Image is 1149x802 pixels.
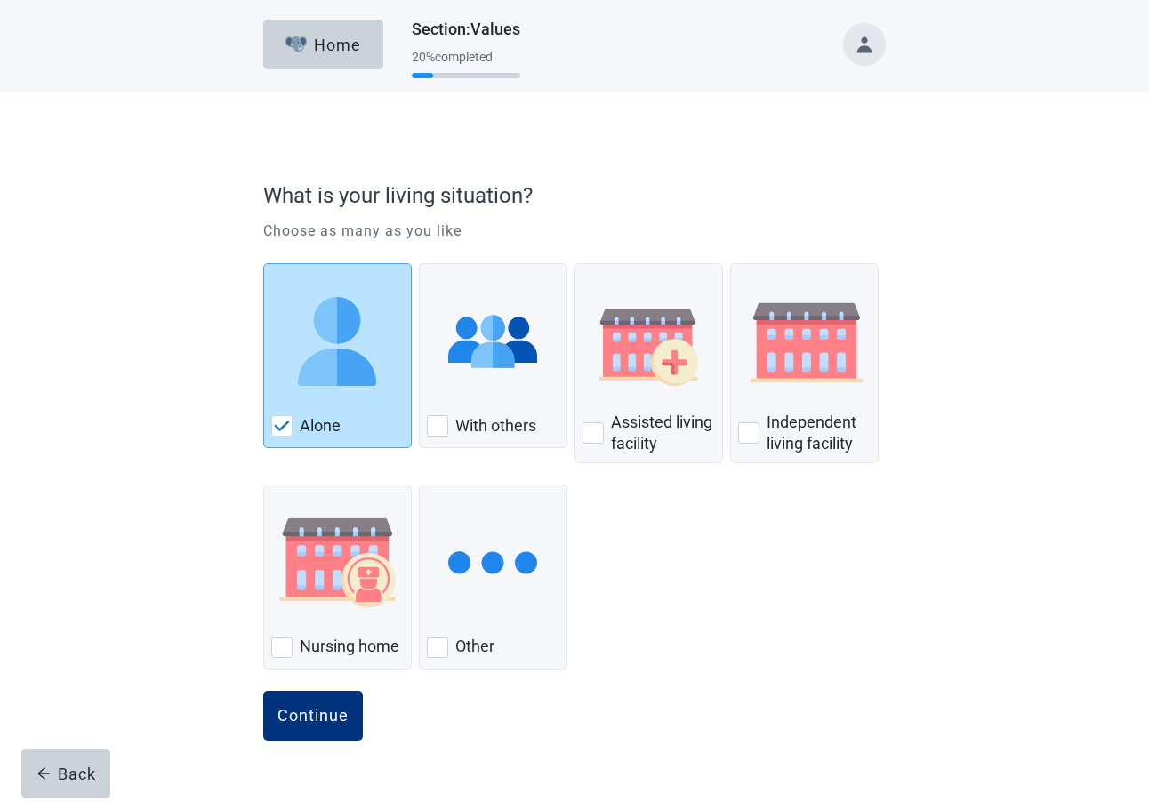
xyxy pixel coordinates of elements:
label: Nursing home [300,636,399,657]
div: Back [36,765,96,782]
div: Progress section [412,43,520,86]
div: Other, checkbox, not checked [419,485,567,670]
div: Continue [277,707,349,725]
button: arrow-leftBack [21,749,110,798]
button: Toggle account menu [843,23,886,66]
h1: Section : Values [412,17,520,42]
label: Alone [300,415,341,437]
img: Elephant [285,36,308,52]
label: Other [455,636,494,657]
div: Assisted Living Facility, checkbox, not checked [574,263,723,463]
label: With others [455,415,536,437]
span: arrow-left [36,766,51,781]
p: What is your living situation? [263,180,877,212]
div: Home [285,36,362,53]
p: Choose as many as you like [263,221,886,242]
button: Continue [263,691,363,741]
div: Independent Living Facility, checkbox, not checked [730,263,879,463]
label: Assisted living facility [611,412,715,455]
div: Nursing Home, checkbox, not checked [263,485,412,670]
div: Alone, checkbox, checked [263,263,412,448]
label: Independent living facility [767,412,871,455]
button: ElephantHome [263,20,383,69]
div: 20 % completed [412,50,520,64]
div: With Others, checkbox, not checked [419,263,567,448]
